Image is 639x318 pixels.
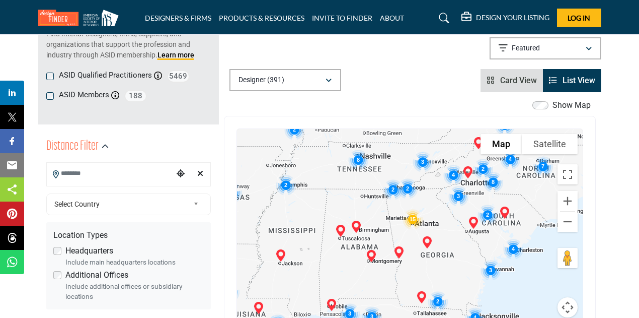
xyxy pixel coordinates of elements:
div: Cluster of 2 locations (2 HQ, 0 Branches) Click to view companies [379,175,407,204]
button: Zoom in [557,191,578,211]
div: Choose your current location [173,163,188,185]
a: View List [549,76,595,85]
button: Designer (391) [229,69,341,91]
span: List View [563,76,595,85]
input: Search Location [47,164,174,183]
div: Location Types [53,229,204,241]
div: Jeanie Bross (HQ) [389,242,409,263]
button: Show satellite imagery [522,134,578,154]
input: ASID Qualified Practitioners checkbox [46,73,54,80]
div: Cluster of 2 locations (2 HQ, 0 Branches) Click to view companies [215,278,244,306]
label: Show Map [552,99,591,111]
a: PRODUCTS & RESOURCES [219,14,304,22]
span: 5469 [167,70,190,83]
div: Cluster of 7 locations (7 HQ, 0 Branches) Click to view companies [529,152,557,180]
div: Dawn Farley (HQ) [417,232,437,252]
label: ASID Qualified Practitioners [59,70,152,81]
div: Include main headquarters locations [65,257,204,267]
label: Headquarters [65,245,113,257]
button: Featured [490,37,601,59]
div: Cluster of 3 locations (3 HQ, 0 Branches) Click to view companies [476,256,505,284]
div: Cluster of 8 locations (8 HQ, 0 Branches) Click to view companies [344,146,372,174]
div: Cluster of 2 locations (2 HQ, 0 Branches) Click to view companies [272,171,300,199]
a: Learn more [157,51,194,59]
div: Cluster of 2 locations (2 HQ, 0 Branches) Click to view companies [424,287,452,315]
a: ABOUT [380,14,404,22]
div: Cari Liddle, ASID Allied (HQ) [468,133,489,153]
img: Site Logo [38,10,124,26]
span: Log In [568,14,590,22]
button: Drag Pegman onto the map to open Street View [557,248,578,268]
div: Cluster of 3 locations (3 HQ, 0 Branches) Click to view companies [444,182,472,210]
button: Toggle fullscreen view [557,164,578,184]
h5: DESIGN YOUR LISTING [476,13,549,22]
div: Cluster of 4 locations (4 HQ, 0 Branches) Click to view companies [439,161,467,189]
div: Cluster of 3 locations (3 HQ, 0 Branches) Click to view companies [409,148,437,176]
span: Card View [500,76,537,85]
h2: Distance Filter [46,138,99,156]
div: James Dixon (HQ) [249,298,269,318]
p: Designer (391) [238,75,284,85]
a: Search [429,10,456,26]
div: Michele Merritt (HQ) [463,213,484,233]
p: Find Interior Designers, firms, suppliers, and organizations that support the profession and indu... [46,29,211,60]
a: View Card [487,76,537,85]
div: DESIGN YOUR LISTING [461,12,549,24]
p: Featured [512,43,540,53]
div: Clear search location [193,163,207,185]
input: ASID Members checkbox [46,92,54,100]
div: Rebecca Compton, ASID (HQ) [495,203,515,223]
div: Cluster of 2 locations (2 HQ, 0 Branches) Click to view companies [393,174,422,203]
div: Bj Sherrell-Sullivan, ASID Allied (HQ) [412,287,432,307]
div: Cluster of 15 locations (14 HQ, 1 Branches) Click to view companies [398,205,427,233]
span: Select Country [54,198,189,210]
div: Kelly Griffin (HQ) [271,245,291,266]
div: Ashley Garrison (HQ) [331,221,351,241]
button: Zoom out [557,212,578,232]
span: 188 [124,90,147,102]
div: Cluster of 5 locations (5 HQ, 0 Branches) Click to view companies [218,178,246,207]
div: Include additional offices or subsidiary locations [65,281,204,302]
label: Additional Offices [65,269,128,281]
button: Map camera controls [557,297,578,317]
li: List View [543,69,601,92]
div: Melody Davidson (HQ) [346,217,366,237]
div: Cluster of 2 locations (2 HQ, 0 Branches) Click to view companies [473,201,502,229]
div: Cluster of 4 locations (4 HQ, 0 Branches) Click to view companies [496,145,524,173]
div: Cluster of 8 locations (8 HQ, 0 Branches) Click to view companies [479,168,507,196]
label: ASID Members [59,89,109,101]
div: Cluster of 2 locations (2 HQ, 0 Branches) Click to view companies [280,115,308,144]
button: Log In [557,9,601,27]
div: Karen Bieber-Guillory (HQ) [218,292,238,312]
li: Card View [481,69,543,92]
div: Cluster of 2 locations (2 HQ, 0 Branches) Click to view companies [469,155,497,183]
div: Cluster of 4 locations (4 HQ, 0 Branches) Click to view companies [499,235,527,263]
a: DESIGNERS & FIRMS [145,14,211,22]
a: INVITE TO FINDER [312,14,372,22]
div: Kitty McCammon (HQ) [458,162,478,182]
button: Show street map [481,134,522,154]
div: Carla Hall, ASID (HQ) [361,246,381,266]
div: Wayne Holder, ASID (HQ) [322,295,342,315]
